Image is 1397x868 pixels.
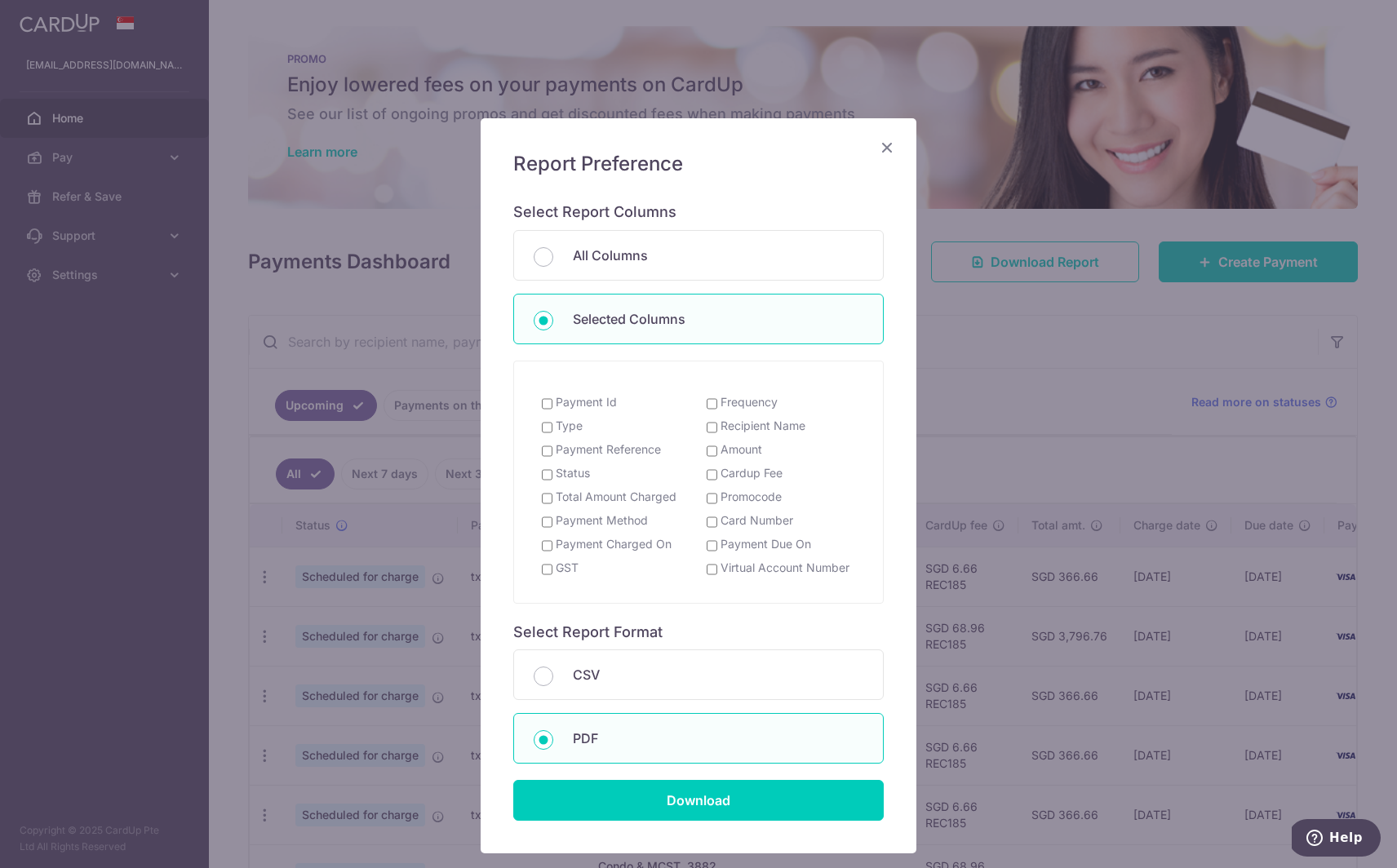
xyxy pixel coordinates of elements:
[1292,819,1381,860] iframe: Opens a widget where you can find more information
[721,394,778,410] label: Frequency
[877,138,897,157] button: Close
[556,394,617,410] label: Payment Id
[721,536,811,552] label: Payment Due On
[573,246,863,265] p: All Columns
[573,728,863,748] p: PDF
[513,623,884,642] h6: Select Report Format
[556,489,676,505] label: Total Amount Charged
[556,465,590,481] label: Status
[513,203,884,222] h6: Select Report Columns
[513,780,884,821] input: Download
[721,441,762,458] label: Amount
[721,489,782,505] label: Promocode
[556,512,648,529] label: Payment Method
[556,441,661,458] label: Payment Reference
[721,418,805,434] label: Recipient Name
[573,665,863,684] p: CSV
[573,309,863,329] p: Selected Columns
[721,465,783,481] label: Cardup Fee
[556,560,579,576] label: GST
[556,418,583,434] label: Type
[721,560,849,576] label: Virtual Account Number
[721,512,793,529] label: Card Number
[556,536,672,552] label: Payment Charged On
[513,151,884,177] h5: Report Preference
